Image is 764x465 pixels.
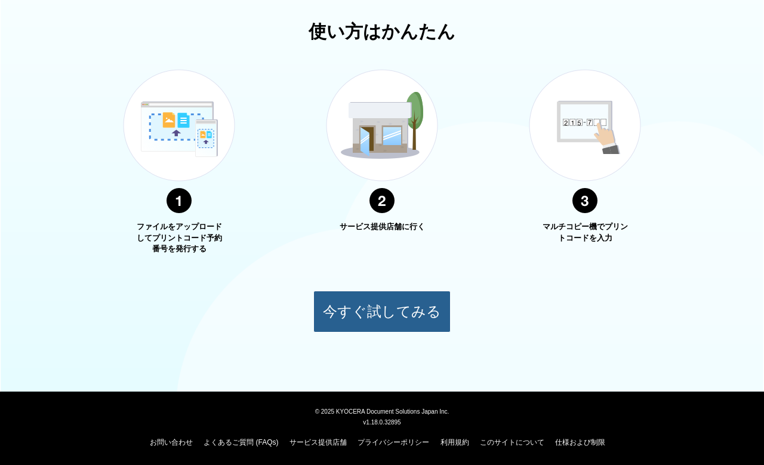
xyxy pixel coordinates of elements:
[134,221,224,255] p: ファイルをアップロードしてプリントコード予約番号を発行する
[440,438,469,446] a: 利用規約
[358,438,429,446] a: プライバシーポリシー
[480,438,544,446] a: このサイトについて
[313,291,451,332] button: 今すぐ試してみる
[363,418,401,426] span: v1.18.0.32895
[540,221,630,244] p: マルチコピー機でプリントコードを入力
[337,221,427,233] p: サービス提供店舗に行く
[289,438,347,446] a: サービス提供店舗
[150,438,193,446] a: お問い合わせ
[555,438,605,446] a: 仕様および制限
[204,438,278,446] a: よくあるご質問 (FAQs)
[315,407,449,415] span: © 2025 KYOCERA Document Solutions Japan Inc.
